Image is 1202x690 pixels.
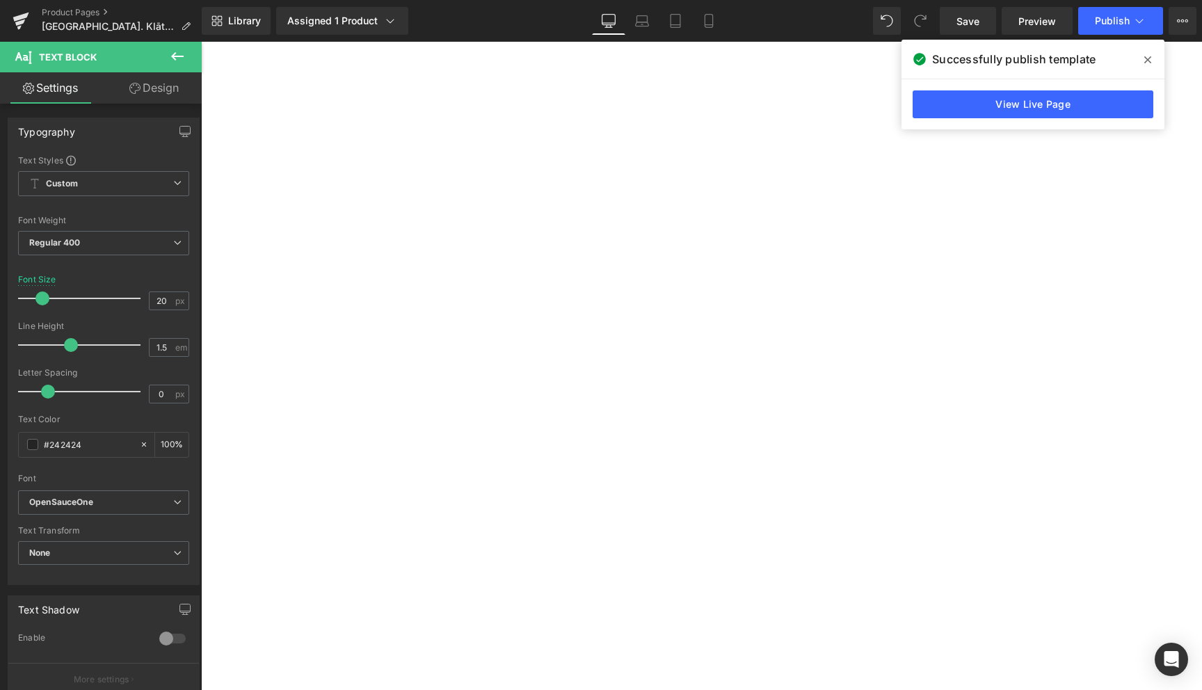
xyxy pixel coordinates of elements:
[18,526,189,536] div: Text Transform
[18,118,75,138] div: Typography
[175,296,187,305] span: px
[44,437,133,452] input: Color
[18,474,189,483] div: Font
[592,7,625,35] a: Desktop
[175,390,187,399] span: px
[956,14,979,29] span: Save
[42,21,175,32] span: [GEOGRAPHIC_DATA]. Klātienes lekcija par publisko runu
[18,321,189,331] div: Line Height
[39,51,97,63] span: Text Block
[1078,7,1163,35] button: Publish
[18,275,56,284] div: Font Size
[906,7,934,35] button: Redo
[155,433,189,457] div: %
[29,497,93,508] i: OpenSauceOne
[1002,7,1073,35] a: Preview
[202,7,271,35] a: New Library
[74,673,129,686] p: More settings
[625,7,659,35] a: Laptop
[1155,643,1188,676] div: Open Intercom Messenger
[42,7,202,18] a: Product Pages
[932,51,1096,67] span: Successfully publish template
[18,368,189,378] div: Letter Spacing
[913,90,1153,118] a: View Live Page
[692,7,726,35] a: Mobile
[175,343,187,352] span: em
[228,15,261,27] span: Library
[1095,15,1130,26] span: Publish
[18,596,79,616] div: Text Shadow
[1018,14,1056,29] span: Preview
[18,632,145,647] div: Enable
[18,154,189,166] div: Text Styles
[287,14,397,28] div: Assigned 1 Product
[873,7,901,35] button: Undo
[18,415,189,424] div: Text Color
[104,72,205,104] a: Design
[29,237,81,248] b: Regular 400
[46,178,78,190] b: Custom
[1169,7,1196,35] button: More
[29,547,51,558] b: None
[659,7,692,35] a: Tablet
[18,216,189,225] div: Font Weight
